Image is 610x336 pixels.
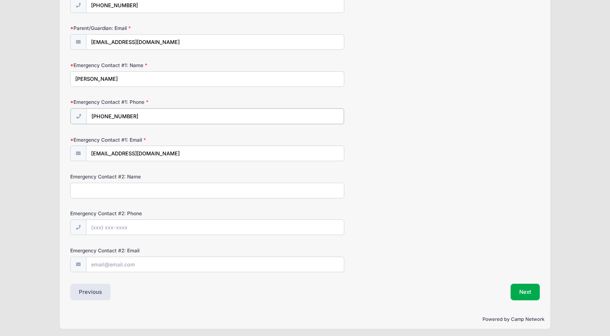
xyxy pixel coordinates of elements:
[70,284,111,300] button: Previous
[70,98,226,106] label: Emergency Contact #1: Phone
[86,109,344,124] input: (xxx) xxx-xxxx
[511,284,540,300] button: Next
[86,220,344,235] input: (xxx) xxx-xxxx
[70,210,226,217] label: Emergency Contact #2: Phone
[70,247,226,254] label: Emergency Contact #2: Email
[70,62,226,69] label: Emergency Contact #1: Name
[86,34,344,50] input: email@email.com
[66,316,544,323] p: Powered by Camp Network
[86,257,344,272] input: email@email.com
[70,136,226,143] label: Emergency Contact #1: Email
[70,173,226,180] label: Emergency Contact #2: Name
[86,146,344,161] input: email@email.com
[70,25,226,32] label: Parent/Guardian: Email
